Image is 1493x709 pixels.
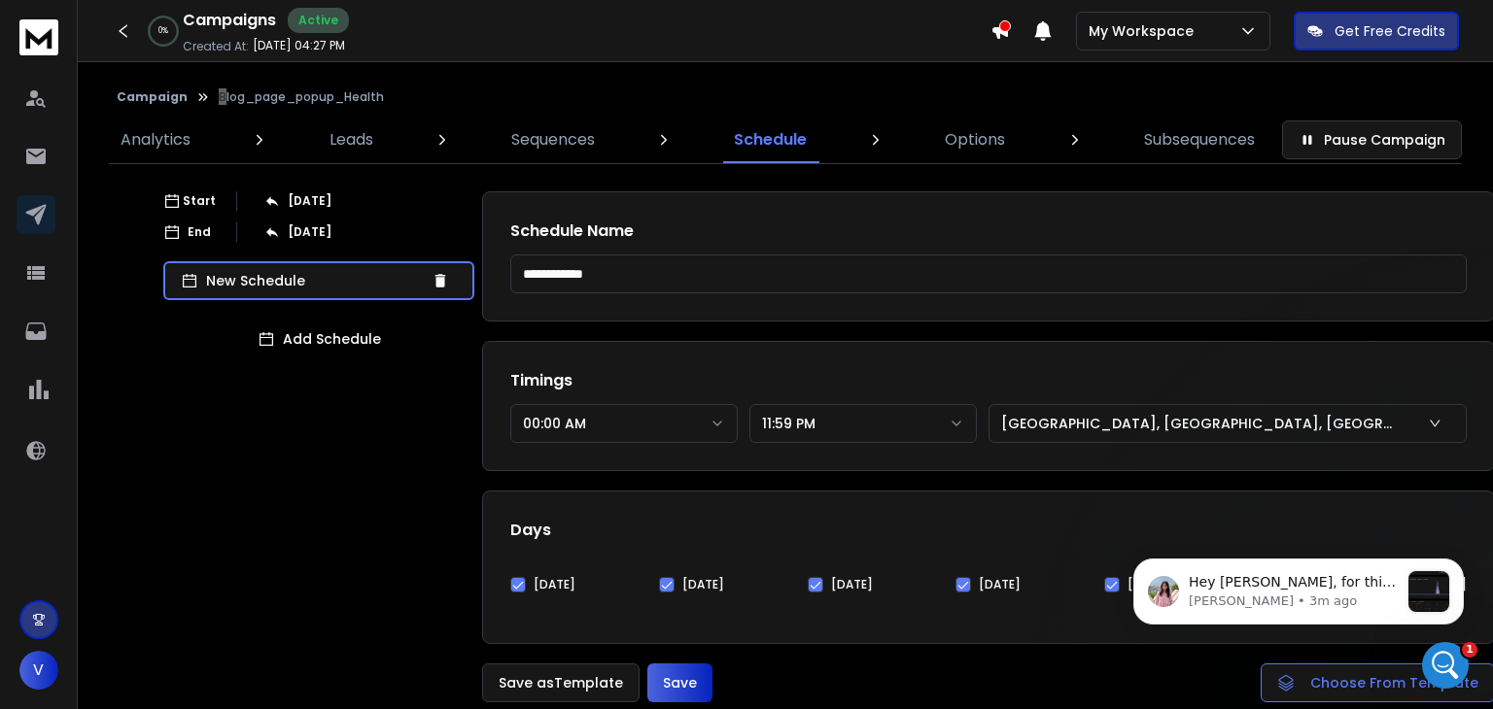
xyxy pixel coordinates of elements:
div: check this campaign [86,176,358,195]
button: Save [647,663,712,702]
button: Upload attachment [92,558,108,574]
span: Choose From Template [1310,673,1478,692]
h1: [PERSON_NAME] [94,10,221,24]
div: Blog_page_popup_Health [86,147,358,166]
div: why it's taking long time?? [176,470,358,490]
h1: Campaigns [183,9,276,32]
iframe: Intercom notifications message [1104,520,1493,657]
p: Subsequences [1144,128,1255,152]
button: Pause Campaign [1282,120,1462,159]
button: Campaign [117,89,188,105]
div: Active [288,8,349,33]
p: [DATE] 04:27 PM [253,38,345,53]
iframe: Intercom live chat [1422,642,1469,689]
p: My Workspace [1089,21,1201,41]
p: End [188,224,211,240]
a: Leads [318,117,385,163]
h1: Schedule Name [510,219,1467,243]
div: Vishnu says… [16,135,373,255]
a: Subsequences [1132,117,1267,163]
button: Gif picker [61,558,77,574]
button: go back [13,8,50,45]
p: Schedule [734,128,807,152]
button: Home [304,8,341,45]
p: [GEOGRAPHIC_DATA], [GEOGRAPHIC_DATA], [GEOGRAPHIC_DATA], [GEOGRAPHIC_DATA] (UTC+5:30) [1001,414,1408,433]
textarea: Message… [17,519,372,552]
div: why it's taking long time?? [160,458,373,501]
label: [DATE] [682,577,724,592]
p: Blog_page_popup_Health [219,89,384,105]
div: Blog_page_popup_Healthcheck this campaignonce new leads added its taking too much of time send a ... [70,135,373,253]
label: [DATE] [979,577,1021,592]
p: 0 % [158,25,168,37]
a: Options [933,117,1017,163]
button: Get Free Credits [1294,12,1459,51]
h1: Days [510,519,1467,542]
div: Close [341,8,376,43]
button: Add Schedule [163,320,474,358]
span: 1 [1462,642,1477,658]
button: V [19,651,58,690]
div: Vishnu says… [16,458,373,517]
p: Active [94,24,133,44]
a: Sequences [500,117,607,163]
label: [DATE] [534,577,575,592]
div: Vishnu says… [16,256,373,301]
a: Schedule [722,117,818,163]
p: [DATE] [288,224,331,240]
p: Leads [330,128,373,152]
div: once new leads added its taking too much of time send a mail [86,205,358,243]
a: Analytics [109,117,202,163]
p: New Schedule [206,271,424,290]
h1: Timings [510,369,1467,392]
p: Sequences [511,128,595,152]
img: Profile image for Lakshita [55,11,87,42]
p: Analytics [121,128,191,152]
img: logo [19,19,58,55]
p: Start [183,193,216,209]
button: Send a message… [333,552,365,583]
button: Emoji picker [30,559,46,575]
div: Vishnu says… [16,300,373,458]
p: Options [945,128,1005,152]
label: [DATE] [831,577,873,592]
div: but my schedule time is [193,268,358,287]
p: Created At: [183,39,249,54]
button: 00:00 AM [510,404,738,443]
button: Save asTemplate [482,663,640,702]
p: [DATE] [288,193,331,209]
p: Get Free Credits [1335,21,1445,41]
div: but my schedule time is [178,256,373,299]
button: 11:59 PM [749,404,977,443]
